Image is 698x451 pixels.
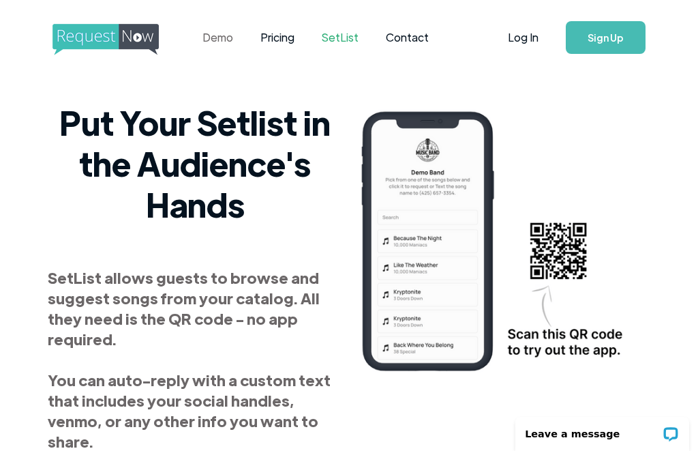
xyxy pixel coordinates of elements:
a: Log In [494,14,552,61]
a: home [52,24,155,51]
strong: SetList allows guests to browse and suggest songs from your catalog. All they need is the QR code... [48,267,331,451]
img: requestnow logo [52,24,184,55]
a: Pricing [247,16,308,59]
a: Demo [189,16,247,59]
a: Sign Up [566,21,646,54]
a: SetList [308,16,372,59]
a: Contact [372,16,442,59]
iframe: LiveChat chat widget [506,408,698,451]
h2: Put Your Setlist in the Audience's Hands [48,102,342,224]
